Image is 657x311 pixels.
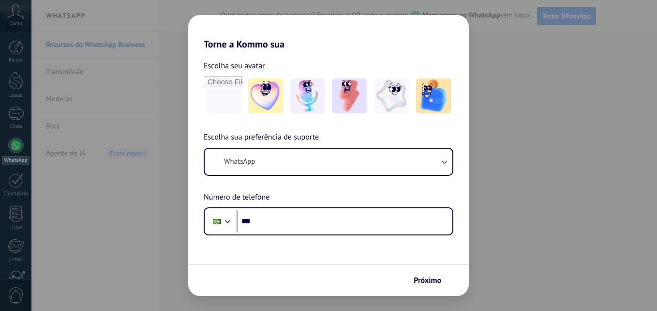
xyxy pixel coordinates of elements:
span: Escolha sua preferência de suporte [204,131,319,144]
img: -5.jpeg [416,78,451,113]
span: WhatsApp [224,157,255,167]
div: Brazil: + 55 [208,211,226,232]
img: -2.jpeg [290,78,325,113]
img: -3.jpeg [332,78,367,113]
h2: Torne a Kommo sua [188,15,469,50]
img: -4.jpeg [374,78,409,113]
img: -1.jpeg [248,78,283,113]
span: Próximo [414,277,441,284]
span: Escolha seu avatar [204,60,265,72]
button: WhatsApp [205,149,452,175]
button: Próximo [409,272,454,289]
span: Número de telefone [204,191,269,204]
